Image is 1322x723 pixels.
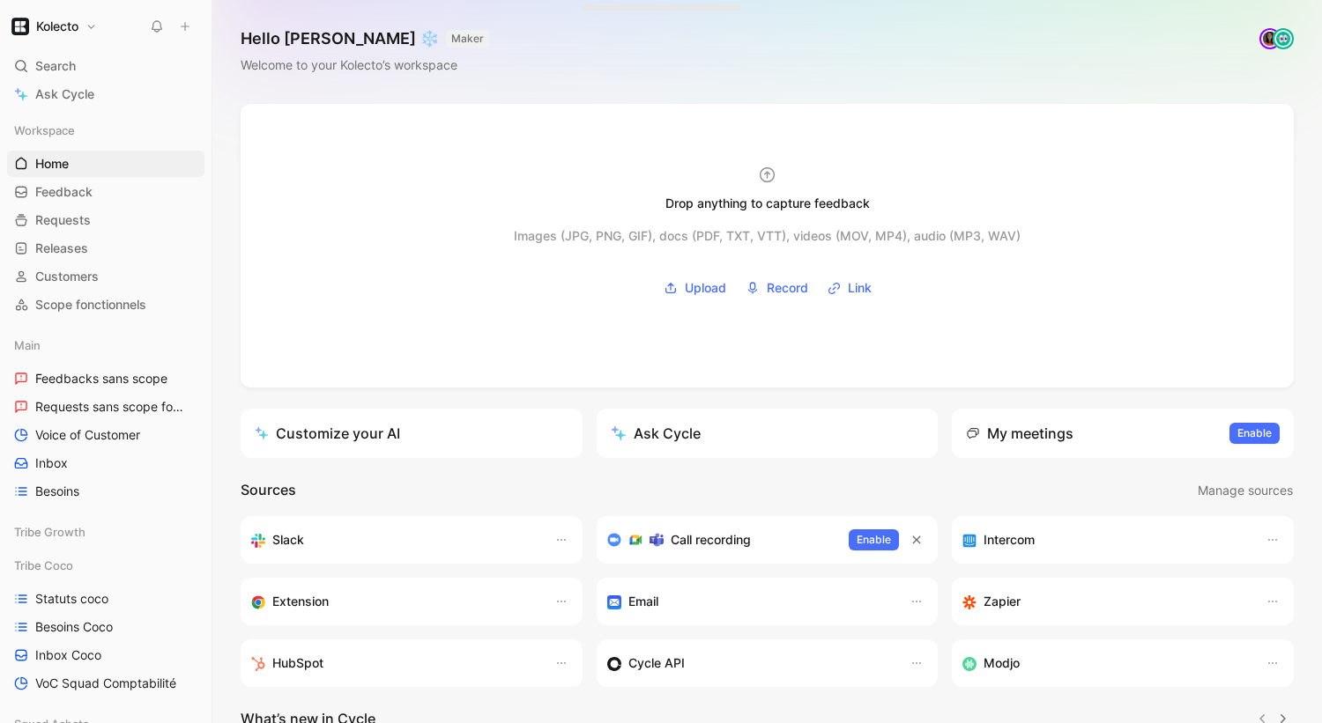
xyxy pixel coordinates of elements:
[35,55,76,77] span: Search
[7,179,204,205] a: Feedback
[251,591,537,612] div: Capture feedback from anywhere on the web
[7,394,204,420] a: Requests sans scope fonctionnel
[35,646,101,664] span: Inbox Coco
[35,483,79,500] span: Besoins
[739,275,814,301] button: Record
[7,519,204,545] div: Tribe Growth
[966,423,1073,444] div: My meetings
[241,409,583,458] a: Customize your AI
[607,591,893,612] div: Forward emails to your feedback inbox
[35,155,69,173] span: Home
[657,275,732,301] button: Upload
[984,591,1021,612] h3: Zapier
[1197,479,1294,502] button: Manage sources
[628,591,658,612] h3: Email
[7,670,204,697] a: VoC Squad Comptabilité
[7,117,204,144] div: Workspace
[7,53,204,79] div: Search
[35,618,113,636] span: Besoins Coco
[14,122,75,139] span: Workspace
[241,479,296,502] h2: Sources
[35,590,108,608] span: Statuts coco
[35,675,176,692] span: VoC Squad Comptabilité
[14,523,85,541] span: Tribe Growth
[14,557,73,574] span: Tribe Coco
[7,14,101,39] button: KolectoKolecto
[35,240,88,257] span: Releases
[272,529,304,550] h3: Slack
[7,81,204,107] a: Ask Cycle
[446,30,489,48] button: MAKER
[857,531,891,549] span: Enable
[7,235,204,262] a: Releases
[7,422,204,448] a: Voice of Customer
[848,277,872,299] span: Link
[962,529,1248,550] div: Sync your customers, send feedback and get updates in Intercom
[7,614,204,640] a: Besoins Coco
[7,263,204,290] a: Customers
[607,529,836,550] div: Record & transcribe meetings from Zoom, Meet & Teams.
[962,591,1248,612] div: Capture feedback from thousands of sources with Zapier (survey results, recordings, sheets, etc).
[685,277,726,299] span: Upload
[7,450,204,476] a: Inbox
[849,529,899,550] button: Enable
[984,529,1035,550] h3: Intercom
[821,275,878,301] button: Link
[607,653,893,674] div: Sync customers & send feedback from custom sources. Get inspired by our favorite use case
[35,84,94,105] span: Ask Cycle
[272,591,329,612] h3: Extension
[7,552,204,579] div: Tribe Coco
[35,398,183,416] span: Requests sans scope fonctionnel
[35,296,146,314] span: Scope fonctionnels
[7,332,204,358] div: Main
[597,409,939,458] button: Ask Cycle
[665,193,870,214] div: Drop anything to capture feedback
[241,55,489,76] div: Welcome to your Kolecto’s workspace
[7,332,204,505] div: MainFeedbacks sans scopeRequests sans scope fonctionnelVoice of CustomerInboxBesoins
[35,211,91,229] span: Requests
[1261,30,1279,48] img: avatar
[7,552,204,697] div: Tribe CocoStatuts cocoBesoins CocoInbox CocoVoC Squad Comptabilité
[272,653,323,674] h3: HubSpot
[251,529,537,550] div: Sync your customers, send feedback and get updates in Slack
[7,207,204,233] a: Requests
[11,18,29,35] img: Kolecto
[1229,423,1280,444] button: Enable
[7,586,204,612] a: Statuts coco
[7,478,204,505] a: Besoins
[35,426,140,444] span: Voice of Customer
[14,336,41,354] span: Main
[1237,424,1272,442] span: Enable
[1198,480,1293,501] span: Manage sources
[36,18,78,34] h1: Kolecto
[7,519,204,550] div: Tribe Growth
[35,183,93,201] span: Feedback
[514,225,1021,247] div: Images (JPG, PNG, GIF), docs (PDF, TXT, VTT), videos (MOV, MP4), audio (MP3, WAV)
[767,277,808,299] span: Record
[611,423,701,444] div: Ask Cycle
[7,365,204,392] a: Feedbacks sans scope
[35,370,167,387] span: Feedbacks sans scope
[35,268,99,285] span: Customers
[671,529,751,550] h3: Call recording
[35,454,68,472] span: Inbox
[7,291,204,318] a: Scope fonctionnels
[628,653,685,674] h3: Cycle API
[1274,30,1292,48] img: avatar
[241,28,489,49] h1: Hello [PERSON_NAME] ❄️
[984,653,1020,674] h3: Modjo
[255,423,400,444] div: Customize your AI
[7,151,204,177] a: Home
[7,642,204,668] a: Inbox Coco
